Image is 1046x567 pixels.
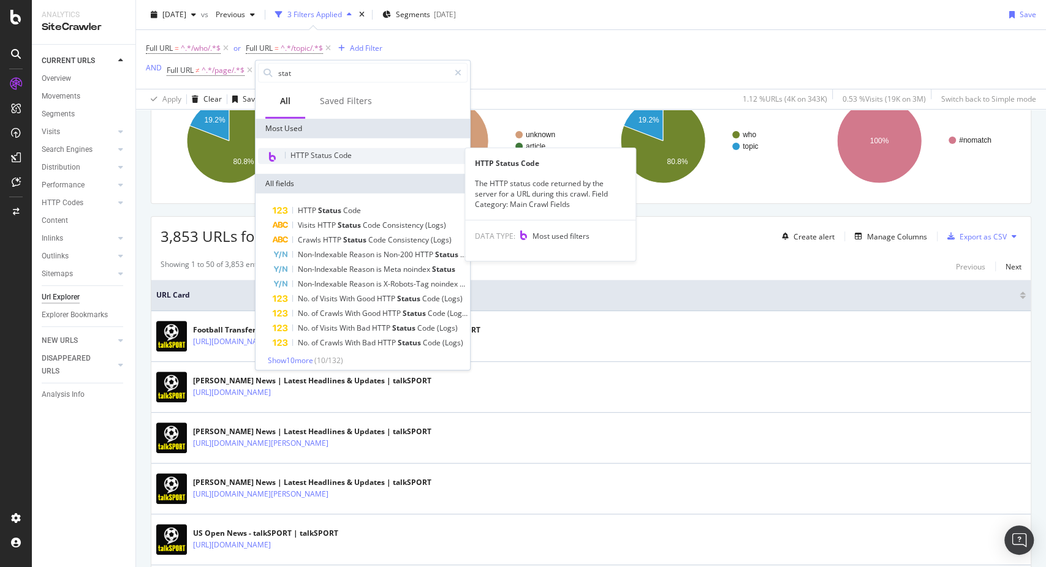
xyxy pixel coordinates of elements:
[156,422,187,453] img: main image
[42,108,75,121] div: Segments
[193,426,431,437] div: [PERSON_NAME] News | Latest Headlines & Updates | talkSPORT
[870,137,889,145] text: 100%
[343,205,361,216] span: Code
[428,308,447,318] span: Code
[447,308,468,318] span: (Logs)
[384,264,403,274] span: Meta
[357,293,377,304] span: Good
[298,308,311,318] span: No.
[465,178,635,209] div: The HTTP status code returned by the server for a URL during this crawl. Field Category: Main Cra...
[193,528,338,539] div: US Open News - talkSPORT | talkSPORT
[42,179,85,192] div: Performance
[161,226,282,246] span: 3,853 URLs found
[243,94,259,104] div: Save
[42,90,80,103] div: Movements
[42,214,127,227] a: Content
[156,321,187,351] img: main image
[343,235,368,245] span: Status
[42,143,115,156] a: Search Engines
[743,94,827,104] div: 1.12 % URLs ( 4K on 343K )
[743,142,758,151] text: topic
[368,235,388,245] span: Code
[287,9,342,20] div: 3 Filters Applied
[42,214,68,227] div: Content
[1006,259,1021,274] button: Next
[403,308,428,318] span: Status
[362,308,382,318] span: Good
[193,437,328,449] a: [URL][DOMAIN_NAME][PERSON_NAME]
[193,386,271,399] a: [URL][DOMAIN_NAME]
[233,157,254,166] text: 80.8%
[193,325,480,336] div: Football Transfer News - Breaking rumours, gossip and done deals | talkSPORT
[942,227,1007,246] button: Export as CSV
[382,220,425,230] span: Consistency
[201,9,211,20] span: vs
[1004,5,1036,24] button: Save
[377,293,397,304] span: HTTP
[42,388,85,401] div: Analysis Info
[161,259,270,274] div: Showing 1 to 50 of 3,853 entries
[193,375,431,386] div: [PERSON_NAME] News | Latest Headlines & Updates | talkSPORT
[392,323,417,333] span: Status
[256,119,470,138] div: Most Used
[960,231,1007,242] div: Export as CSV
[349,279,376,289] span: Reason
[205,116,225,124] text: 19.2%
[398,337,423,348] span: Status
[42,126,115,138] a: Visits
[431,235,452,245] span: (Logs)
[42,10,126,20] div: Analytics
[320,308,345,318] span: Crawls
[372,323,392,333] span: HTTP
[298,264,349,274] span: Non-Indexable
[377,88,586,194] div: A chart.
[42,352,115,378] a: DISAPPEARED URLS
[42,90,127,103] a: Movements
[246,43,273,53] span: Full URL
[526,130,555,139] text: unknown
[956,259,985,274] button: Previous
[811,88,1019,194] svg: A chart.
[323,235,343,245] span: HTTP
[475,230,515,241] span: DATA TYPE:
[42,232,115,245] a: Inlinks
[843,94,926,104] div: 0.53 % Visits ( 19K on 3M )
[936,89,1036,109] button: Switch back to Simple mode
[193,336,271,348] a: [URL][DOMAIN_NAME]
[317,220,338,230] span: HTTP
[42,197,83,209] div: HTTP Codes
[146,5,201,24] button: [DATE]
[320,337,345,348] span: Crawls
[270,5,357,24] button: 3 Filters Applied
[42,352,104,378] div: DISAPPEARED URLS
[42,72,127,85] a: Overview
[350,43,382,53] div: Add Filter
[298,249,349,260] span: Non-Indexable
[42,54,95,67] div: CURRENT URLS
[227,89,259,109] button: Save
[290,150,352,160] span: HTTP Status Code
[162,9,186,20] span: 2025 Sep. 7th
[376,264,384,274] span: is
[377,337,398,348] span: HTTP
[667,157,688,166] text: 80.8%
[298,279,349,289] span: Non-Indexable
[777,227,835,246] button: Create alert
[42,20,126,34] div: SiteCrawler
[42,334,115,347] a: NEW URLS
[42,388,127,401] a: Analysis Info
[377,5,461,24] button: Segments[DATE]
[42,250,69,263] div: Outlinks
[42,309,108,321] div: Explorer Bookmarks
[376,249,384,260] span: is
[193,539,271,551] a: [URL][DOMAIN_NAME]
[187,89,222,109] button: Clear
[432,264,455,274] span: Status
[298,323,311,333] span: No.
[376,279,384,289] span: is
[275,43,279,53] span: =
[431,279,465,289] span: noindex
[867,231,927,242] div: Manage Columns
[233,42,241,54] button: or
